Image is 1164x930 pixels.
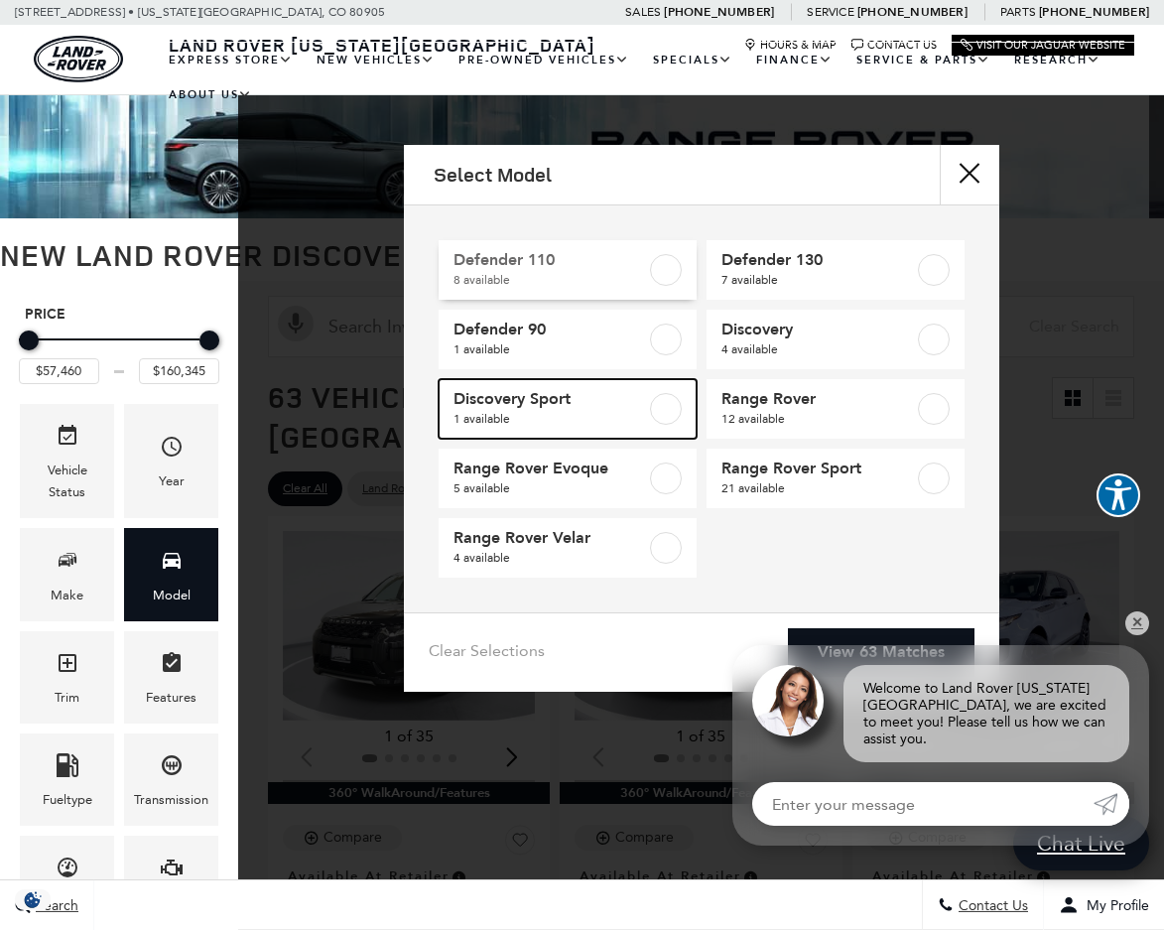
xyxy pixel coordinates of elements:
span: 1 available [453,339,648,359]
a: Discovery Sport1 available [439,379,697,439]
span: Range Rover Sport [721,459,916,478]
span: Defender 130 [721,250,916,270]
a: About Us [157,77,264,112]
div: YearYear [124,404,218,518]
a: Range Rover Evoque5 available [439,449,697,508]
a: Finance [744,43,844,77]
span: 21 available [721,478,916,498]
div: Maximum Price [199,331,219,350]
a: Land Rover [US_STATE][GEOGRAPHIC_DATA] [157,33,607,57]
a: Range Rover Sport21 available [707,449,965,508]
span: Range Rover Velar [453,528,648,548]
button: Explore your accessibility options [1097,473,1140,517]
div: Trim [55,687,79,709]
img: Land Rover [34,36,123,82]
div: MakeMake [20,528,114,620]
span: 12 available [721,409,916,429]
nav: Main Navigation [157,43,1134,112]
a: land-rover [34,36,123,82]
span: Land Rover [US_STATE][GEOGRAPHIC_DATA] [169,33,595,57]
a: Visit Our Jaguar Website [961,39,1125,52]
span: Mileage [56,851,79,891]
span: 7 available [721,270,916,290]
span: Year [160,430,184,470]
span: Defender 90 [453,320,648,339]
div: FueltypeFueltype [20,733,114,826]
a: Discovery4 available [707,310,965,369]
a: [PHONE_NUMBER] [664,4,774,20]
span: Transmission [160,748,184,789]
a: Pre-Owned Vehicles [447,43,641,77]
a: Research [1002,43,1112,77]
div: Model [153,585,191,606]
span: Fueltype [56,748,79,789]
a: New Vehicles [305,43,447,77]
span: 4 available [721,339,916,359]
div: Vehicle Status [35,460,99,503]
button: Open user profile menu [1044,880,1164,930]
span: 1 available [453,409,648,429]
div: EngineEngine [124,836,218,928]
span: Trim [56,646,79,687]
aside: Accessibility Help Desk [1097,473,1140,521]
h5: Price [25,306,213,324]
div: Minimum Price [19,331,39,350]
span: Defender 110 [453,250,648,270]
span: Features [160,646,184,687]
div: FeaturesFeatures [124,631,218,724]
span: Vehicle [56,419,79,460]
span: Contact Us [954,897,1028,914]
span: 4 available [453,548,648,568]
span: Discovery [721,320,916,339]
img: Agent profile photo [752,665,824,736]
span: Service [807,5,853,19]
a: Clear Selections [429,641,545,665]
a: Range Rover Velar4 available [439,518,697,578]
div: MileageMileage [20,836,114,928]
a: Range Rover12 available [707,379,965,439]
div: Price [19,324,219,384]
div: ModelModel [124,528,218,620]
span: My Profile [1079,897,1149,914]
a: [STREET_ADDRESS] • [US_STATE][GEOGRAPHIC_DATA], CO 80905 [15,5,385,19]
input: Minimum [19,358,99,384]
span: Engine [160,851,184,891]
div: VehicleVehicle Status [20,404,114,518]
div: Transmission [134,789,208,811]
section: Click to Open Cookie Consent Modal [10,889,56,910]
div: Year [159,470,185,492]
span: Sales [625,5,661,19]
a: Service & Parts [844,43,1002,77]
span: Range Rover [721,389,916,409]
span: Parts [1000,5,1036,19]
a: Defender 1108 available [439,240,697,300]
a: [PHONE_NUMBER] [857,4,968,20]
span: Make [56,543,79,584]
span: 5 available [453,478,648,498]
span: Model [160,543,184,584]
a: EXPRESS STORE [157,43,305,77]
div: Features [146,687,196,709]
a: Submit [1094,782,1129,826]
div: Fueltype [43,789,92,811]
a: Specials [641,43,744,77]
a: View 63 Matches [788,628,974,677]
a: [PHONE_NUMBER] [1039,4,1149,20]
span: 8 available [453,270,648,290]
div: Make [51,585,83,606]
input: Enter your message [752,782,1094,826]
a: Hours & Map [744,39,837,52]
a: Defender 1307 available [707,240,965,300]
button: Close [940,145,999,204]
span: Range Rover Evoque [453,459,648,478]
input: Maximum [139,358,219,384]
a: Contact Us [851,39,937,52]
div: Welcome to Land Rover [US_STATE][GEOGRAPHIC_DATA], we are excited to meet you! Please tell us how... [843,665,1129,762]
div: TransmissionTransmission [124,733,218,826]
img: Opt-Out Icon [10,889,56,910]
div: TrimTrim [20,631,114,724]
span: Discovery Sport [453,389,648,409]
a: Defender 901 available [439,310,697,369]
h2: Select Model [434,164,552,186]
